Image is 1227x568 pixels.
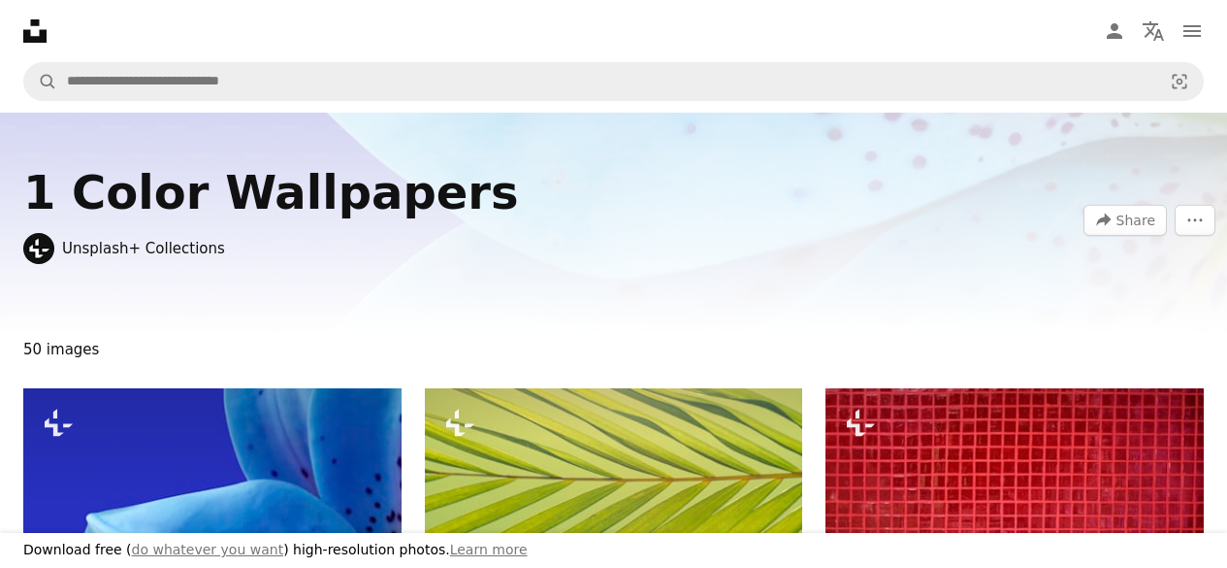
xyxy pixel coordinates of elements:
[1134,12,1173,50] button: Language
[1156,63,1203,100] button: Visual search
[1175,205,1215,236] button: More Actions
[132,542,284,557] a: do whatever you want
[1083,205,1167,236] button: Share this image
[23,233,54,264] img: Go to Unsplash+ Collections's profile
[62,239,225,258] a: Unsplash+ Collections
[1173,12,1211,50] button: Menu
[23,541,528,560] h3: Download free ( ) high-resolution photos.
[24,63,57,100] button: Search Unsplash
[23,334,99,365] span: 50 images
[23,62,1204,101] form: Find visuals sitewide
[425,506,803,523] a: Close-up of a vibrant green palm leaf.
[1095,12,1134,50] a: Log in / Sign up
[450,542,528,557] a: Learn more
[23,167,802,217] div: 1 Color Wallpapers
[825,506,1204,523] a: Red mosaic tiles form a repeating grid.
[23,19,47,43] a: Home — Unsplash
[1116,206,1155,235] span: Share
